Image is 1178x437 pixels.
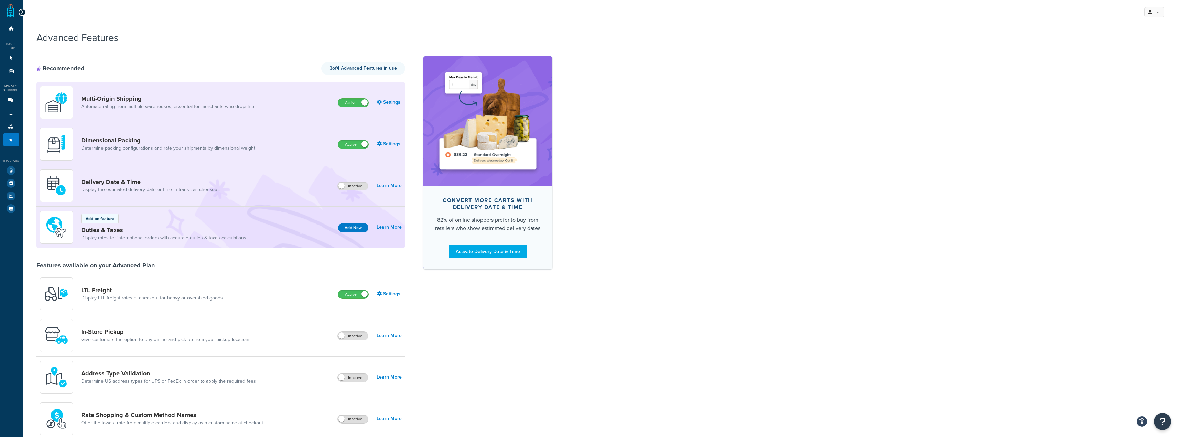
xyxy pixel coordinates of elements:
li: Marketplace [3,177,19,189]
a: Determine US address types for UPS or FedEx in order to apply the required fees [81,378,256,385]
li: Test Your Rates [3,164,19,177]
div: 82% of online shoppers prefer to buy from retailers who show estimated delivery dates [434,216,541,232]
a: Settings [377,289,402,299]
a: Dimensional Packing [81,136,255,144]
h1: Advanced Features [36,31,118,44]
img: gfkeb5ejjkALwAAAABJRU5ErkJggg== [44,174,68,198]
label: Active [338,290,368,298]
button: Open Resource Center [1154,413,1171,430]
a: Address Type Validation [81,370,256,377]
label: Active [338,140,368,149]
li: Dashboard [3,22,19,35]
a: Learn More [377,372,402,382]
a: LTL Freight [81,286,223,294]
a: Learn More [377,181,402,190]
a: Multi-Origin Shipping [81,95,254,102]
a: Learn More [377,222,402,232]
button: Add Now [338,223,368,232]
li: Origins [3,65,19,78]
img: kIG8fy0lQAAAABJRU5ErkJggg== [44,365,68,389]
a: Learn More [377,331,402,340]
a: Automate rating from multiple warehouses, essential for merchants who dropship [81,103,254,110]
div: Recommended [36,65,85,72]
div: Convert more carts with delivery date & time [434,197,541,211]
li: Websites [3,52,19,65]
a: Give customers the option to buy online and pick up from your pickup locations [81,336,251,343]
a: Delivery Date & Time [81,178,220,186]
a: Settings [377,98,402,107]
li: Analytics [3,190,19,202]
span: Advanced Features in use [329,65,397,72]
a: Offer the lowest rate from multiple carriers and display as a custom name at checkout [81,419,263,426]
img: feature-image-ddt-36eae7f7280da8017bfb280eaccd9c446f90b1fe08728e4019434db127062ab4.png [434,67,542,175]
a: Display rates for international orders with accurate duties & taxes calculations [81,234,246,241]
li: Help Docs [3,203,19,215]
div: Features available on your Advanced Plan [36,262,155,269]
a: Determine packing configurations and rate your shipments by dimensional weight [81,145,255,152]
label: Inactive [338,332,368,340]
a: Display LTL freight rates at checkout for heavy or oversized goods [81,295,223,302]
img: y79ZsPf0fXUFUhFXDzUgf+ktZg5F2+ohG75+v3d2s1D9TjoU8PiyCIluIjV41seZevKCRuEjTPPOKHJsQcmKCXGdfprl3L4q7... [44,282,68,306]
a: In-Store Pickup [81,328,251,336]
li: Shipping Rules [3,107,19,120]
a: Rate Shopping & Custom Method Names [81,411,263,419]
a: Duties & Taxes [81,226,246,234]
a: Display the estimated delivery date or time in transit as checkout. [81,186,220,193]
label: Inactive [338,415,368,423]
p: Add-on feature [86,216,114,222]
img: WatD5o0RtDAAAAAElFTkSuQmCC [44,90,68,114]
img: icon-duo-feat-landed-cost-7136b061.png [44,215,68,239]
img: wfgcfpwTIucLEAAAAASUVORK5CYII= [44,324,68,348]
img: icon-duo-feat-rate-shopping-ecdd8bed.png [44,407,68,431]
a: Learn More [377,414,402,424]
img: DTVBYsAAAAAASUVORK5CYII= [44,132,68,156]
li: Advanced Features [3,133,19,146]
label: Inactive [338,373,368,382]
a: Activate Delivery Date & Time [449,245,527,258]
label: Inactive [338,182,368,190]
li: Carriers [3,94,19,107]
a: Settings [377,139,402,149]
strong: 3 of 4 [329,65,339,72]
label: Active [338,99,368,107]
li: Boxes [3,120,19,133]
